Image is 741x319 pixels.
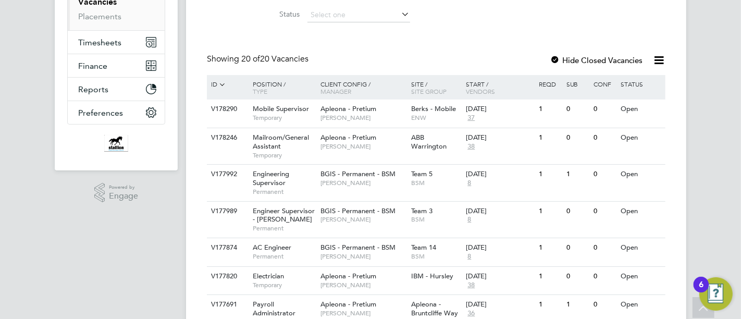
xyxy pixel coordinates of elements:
[320,104,376,113] span: Apleona - Pretium
[564,75,591,93] div: Sub
[466,215,473,224] span: 8
[78,108,123,118] span: Preferences
[412,169,433,178] span: Team 5
[320,272,376,280] span: Apleona - Pretium
[409,75,464,100] div: Site /
[320,142,406,151] span: [PERSON_NAME]
[536,100,563,119] div: 1
[253,133,309,151] span: Mailroom/General Assistant
[208,100,245,119] div: V178290
[619,238,664,257] div: Open
[466,142,476,151] span: 38
[619,267,664,286] div: Open
[104,135,128,152] img: stallionrecruitment-logo-retina.png
[253,272,284,280] span: Electrician
[412,179,461,187] span: BSM
[67,135,165,152] a: Go to home page
[536,295,563,314] div: 1
[564,165,591,184] div: 1
[253,104,309,113] span: Mobile Supervisor
[208,267,245,286] div: V177820
[68,78,165,101] button: Reports
[550,55,643,65] label: Hide Closed Vacancies
[619,100,664,119] div: Open
[466,252,473,261] span: 8
[241,54,260,64] span: 20 of
[207,54,311,65] div: Showing
[94,183,139,203] a: Powered byEngage
[619,295,664,314] div: Open
[466,272,534,281] div: [DATE]
[699,277,733,311] button: Open Resource Center, 6 new notifications
[78,11,121,21] a: Placements
[320,243,396,252] span: BGIS - Permanent - BSM
[78,61,107,71] span: Finance
[68,101,165,124] button: Preferences
[463,75,536,100] div: Start /
[564,295,591,314] div: 1
[699,285,703,298] div: 6
[240,9,300,19] label: Status
[466,105,534,114] div: [DATE]
[318,75,409,100] div: Client Config /
[245,75,318,100] div: Position /
[253,151,315,159] span: Temporary
[591,165,618,184] div: 0
[320,133,376,142] span: Apleona - Pretium
[564,100,591,119] div: 0
[253,87,267,95] span: Type
[253,224,315,232] span: Permanent
[412,133,447,151] span: ABB Warrington
[320,300,376,309] span: Apleona - Pretium
[619,165,664,184] div: Open
[78,84,108,94] span: Reports
[536,165,563,184] div: 1
[466,309,476,318] span: 36
[208,128,245,148] div: V178246
[320,206,396,215] span: BGIS - Permanent - BSM
[241,54,308,64] span: 20 Vacancies
[78,38,121,47] span: Timesheets
[591,267,618,286] div: 0
[109,183,138,192] span: Powered by
[253,252,315,261] span: Permanent
[564,238,591,257] div: 0
[320,169,396,178] span: BGIS - Permanent - BSM
[591,238,618,257] div: 0
[320,215,406,224] span: [PERSON_NAME]
[320,281,406,289] span: [PERSON_NAME]
[466,243,534,252] div: [DATE]
[320,309,406,317] span: [PERSON_NAME]
[564,202,591,221] div: 0
[412,300,459,317] span: Apleona - Bruntcliffe Way
[591,75,618,93] div: Conf
[466,170,534,179] div: [DATE]
[68,31,165,54] button: Timesheets
[412,206,433,215] span: Team 3
[320,252,406,261] span: [PERSON_NAME]
[208,238,245,257] div: V177874
[208,75,245,94] div: ID
[619,75,664,93] div: Status
[619,202,664,221] div: Open
[320,179,406,187] span: [PERSON_NAME]
[591,295,618,314] div: 0
[253,300,295,317] span: Payroll Administrator
[466,300,534,309] div: [DATE]
[536,202,563,221] div: 1
[536,128,563,148] div: 1
[253,188,315,196] span: Permanent
[412,87,447,95] span: Site Group
[564,128,591,148] div: 0
[412,272,454,280] span: IBM - Hursley
[68,54,165,77] button: Finance
[412,243,437,252] span: Team 14
[591,202,618,221] div: 0
[320,114,406,122] span: [PERSON_NAME]
[536,75,563,93] div: Reqd
[412,215,461,224] span: BSM
[564,267,591,286] div: 0
[466,87,495,95] span: Vendors
[307,8,410,22] input: Select one
[412,114,461,122] span: ENW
